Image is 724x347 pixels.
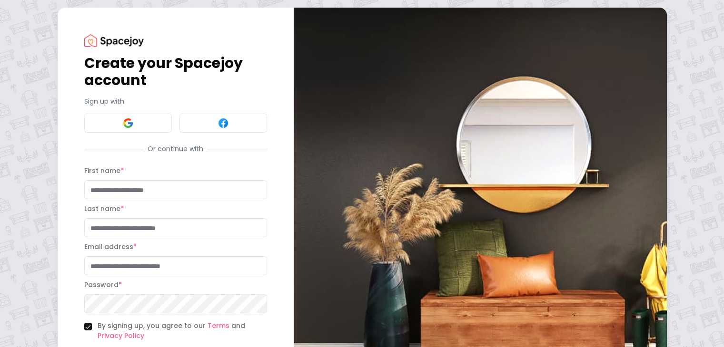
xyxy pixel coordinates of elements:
img: Spacejoy Logo [84,34,144,47]
label: Email address [84,242,137,251]
label: First name [84,166,124,175]
h1: Create your Spacejoy account [84,55,267,89]
img: Facebook signin [218,117,229,129]
p: Sign up with [84,96,267,106]
label: By signing up, you agree to our and [98,321,267,341]
img: Google signin [122,117,134,129]
label: Password [84,280,122,289]
span: Or continue with [144,144,207,154]
a: Terms [208,321,229,330]
label: Last name [84,204,124,213]
a: Privacy Policy [98,331,144,340]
